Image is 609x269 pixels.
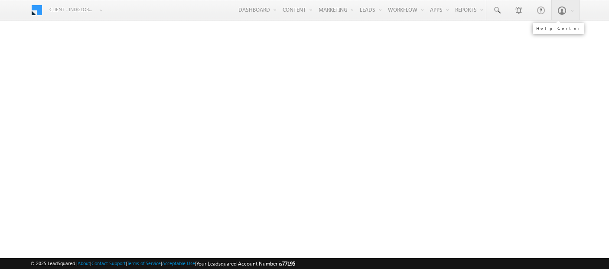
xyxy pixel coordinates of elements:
a: Contact Support [91,260,126,266]
a: Terms of Service [127,260,161,266]
a: Acceptable Use [162,260,195,266]
span: Client - indglobal2 (77195) [49,5,95,14]
a: About [78,260,90,266]
div: Help Center [536,26,580,31]
span: 77195 [282,260,295,267]
span: Your Leadsquared Account Number is [196,260,295,267]
span: © 2025 LeadSquared | | | | | [30,259,295,268]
